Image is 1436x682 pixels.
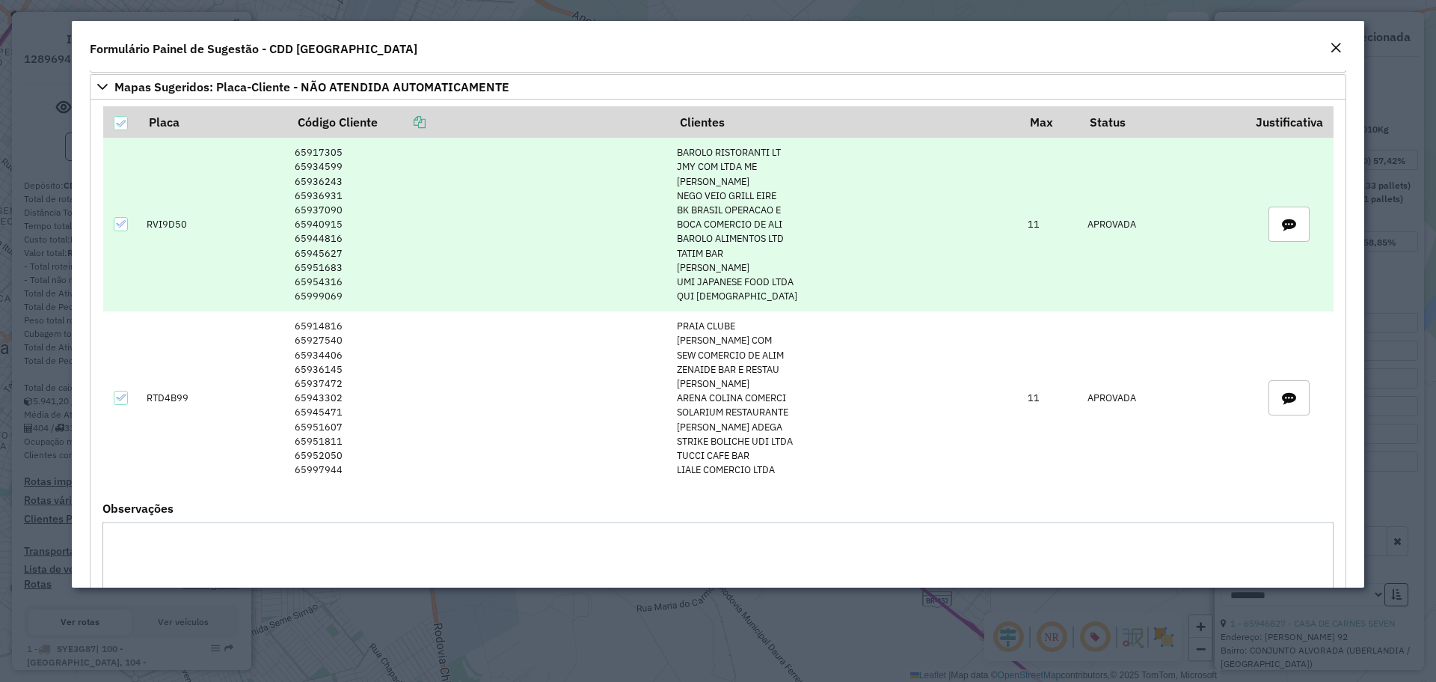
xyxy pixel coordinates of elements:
[139,106,287,138] th: Placa
[287,106,669,138] th: Código Cliente
[1080,138,1246,311] td: APROVADA
[1080,106,1246,138] th: Status
[287,138,669,311] td: 65917305 65934599 65936243 65936931 65937090 65940915 65944816 65945627 65951683 65954316 65999069
[287,311,669,485] td: 65914816 65927540 65934406 65936145 65937472 65943302 65945471 65951607 65951811 65952050 65997944
[90,40,417,58] h4: Formulário Painel de Sugestão - CDD [GEOGRAPHIC_DATA]
[669,106,1020,138] th: Clientes
[90,74,1346,100] a: Mapas Sugeridos: Placa-Cliente - NÃO ATENDIDA AUTOMATICAMENTE
[139,311,287,485] td: RTD4B99
[90,100,1346,669] div: Mapas Sugeridos: Placa-Cliente - NÃO ATENDIDA AUTOMATICAMENTE
[1020,138,1080,311] td: 11
[1020,106,1080,138] th: Max
[102,499,174,517] label: Observações
[669,311,1020,485] td: PRAIA CLUBE [PERSON_NAME] COM SEW COMERCIO DE ALIM ZENAIDE BAR E RESTAU [PERSON_NAME] ARENA COLIN...
[139,138,287,311] td: RVI9D50
[378,115,426,130] a: Copiar
[1020,311,1080,485] td: 11
[114,81,509,93] span: Mapas Sugeridos: Placa-Cliente - NÃO ATENDIDA AUTOMATICAMENTE
[1330,42,1342,54] em: Fechar
[1080,311,1246,485] td: APROVADA
[1325,39,1346,58] button: Close
[669,138,1020,311] td: BAROLO RISTORANTI LT JMY COM LTDA ME [PERSON_NAME] NEGO VEIO GRILL EIRE BK BRASIL OPERACAO E BOCA...
[1245,106,1333,138] th: Justificativa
